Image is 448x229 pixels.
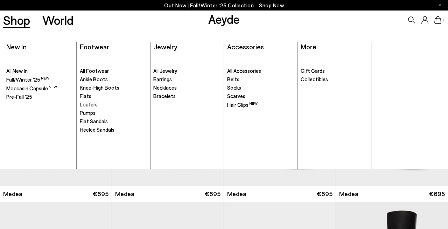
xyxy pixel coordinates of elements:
[80,42,109,51] a: Footwear
[80,101,147,108] a: Loafers
[80,68,109,74] span: All Footwear
[301,68,368,75] a: Gift Cards
[80,76,108,82] span: Ankle Boots
[227,93,294,100] a: Scarves
[153,93,220,100] a: Bracelets
[301,76,368,83] a: Collectibles
[205,189,220,198] span: €695
[224,186,336,202] a: Medea €695
[336,186,448,202] a: Medea €695
[153,76,172,82] span: Earrings
[372,42,445,166] img: Group_1295_900x.jpg
[259,2,284,8] span: Navigate to /collections/new-in
[301,68,325,74] span: Gift Cards
[80,93,91,99] span: Flats
[153,93,176,99] span: Bracelets
[227,102,258,108] span: Hair Clips
[6,68,73,75] a: All New In
[227,101,294,109] a: Hair Clips
[227,93,245,99] span: Scarves
[301,76,328,82] span: Collectibles
[153,76,220,83] a: Earrings
[153,84,177,91] span: Necklaces
[6,76,49,83] span: Fall/Winter '25
[115,189,134,198] span: Medea
[227,76,294,83] a: Belts
[6,93,73,100] a: Pre-Fall '25
[227,68,294,75] a: All Accessories
[80,101,98,107] span: Loafers
[3,189,22,198] span: Medea
[153,42,177,51] a: Jewelry
[227,189,246,198] span: Medea
[6,76,73,83] a: Fall/Winter '25
[3,14,30,26] a: Shop
[112,186,224,202] a: Medea €695
[6,68,28,74] span: All New In
[80,118,147,125] a: Flat Sandals
[441,18,445,22] span: 1
[80,110,147,117] a: Pumps
[227,76,239,82] span: Belts
[372,42,445,166] a: Fall/Winter '25 Out Now
[80,76,147,83] a: Ankle Boots
[6,42,27,51] a: New In
[6,85,57,91] span: Moccasin Capsule
[42,14,73,26] a: World
[317,189,332,198] span: €695
[153,68,220,75] a: All Jewelry
[227,84,241,91] span: Socks
[6,85,73,92] a: Moccasin Capsule
[420,156,441,161] h3: Out Now
[227,84,294,91] a: Socks
[80,118,108,124] span: Flat Sandals
[208,12,240,26] a: Aeyde
[80,68,147,75] a: All Footwear
[301,42,316,51] a: More
[153,68,177,74] span: All Jewelry
[227,68,261,74] span: All Accessories
[80,110,96,116] span: Pumps
[80,93,147,100] a: Flats
[80,126,114,133] span: Heeled Sandals
[80,126,147,133] a: Heeled Sandals
[6,93,32,100] span: Pre-Fall '25
[227,42,264,51] a: Accessories
[80,84,147,91] a: Knee-High Boots
[375,156,409,161] h3: Fall/Winter '25
[80,84,119,91] span: Knee-High Boots
[434,16,441,24] a: 1
[164,1,284,10] p: Out Now | Fall/Winter ‘25 Collection
[93,189,108,198] span: €695
[153,84,220,91] a: Necklaces
[429,189,445,198] span: €695
[339,189,358,198] span: Medea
